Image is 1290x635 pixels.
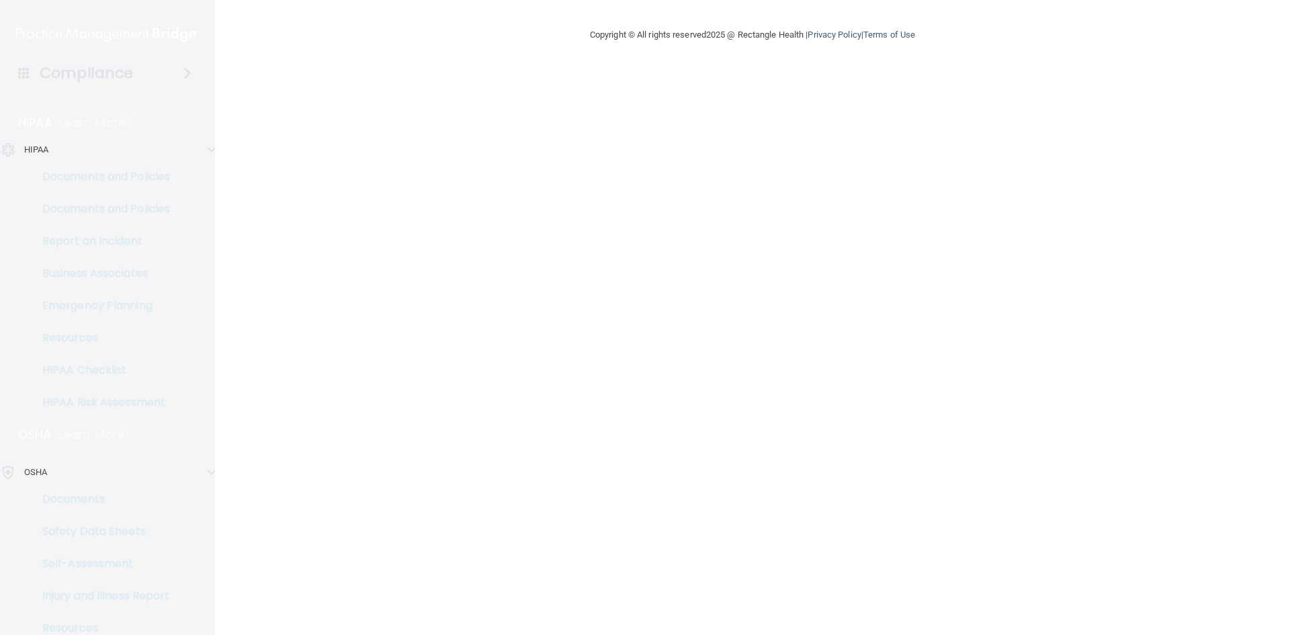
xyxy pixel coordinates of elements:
[9,299,192,312] p: Emergency Planning
[808,30,861,40] a: Privacy Policy
[9,525,192,538] p: Safety Data Sheets
[9,170,192,183] p: Documents and Policies
[9,396,192,409] p: HIPAA Risk Assessment
[16,21,199,48] img: PMB logo
[24,464,47,480] p: OSHA
[9,622,192,635] p: Resources
[9,364,192,377] p: HIPAA Checklist
[9,493,192,506] p: Documents
[9,202,192,216] p: Documents and Policies
[18,427,52,443] p: OSHA
[863,30,915,40] a: Terms of Use
[40,64,133,83] h4: Compliance
[24,142,49,158] p: HIPAA
[9,557,192,570] p: Self-Assessment
[9,267,192,280] p: Business Associates
[9,235,192,248] p: Report an Incident
[9,331,192,345] p: Resources
[58,427,130,443] p: Learn More!
[9,589,192,603] p: Injury and Illness Report
[18,115,52,131] p: HIPAA
[59,115,130,131] p: Learn More!
[507,13,998,56] div: Copyright © All rights reserved 2025 @ Rectangle Health | |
